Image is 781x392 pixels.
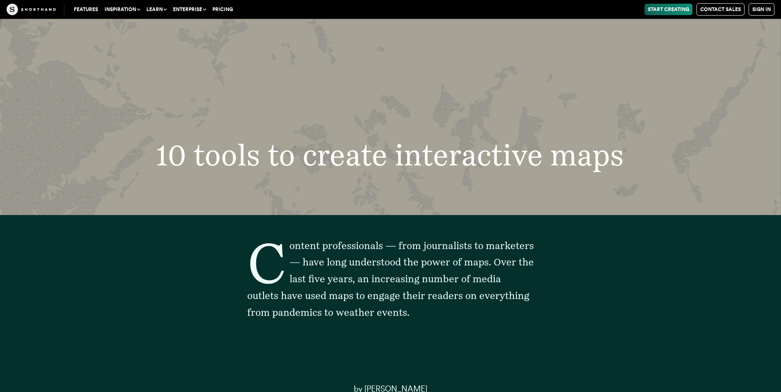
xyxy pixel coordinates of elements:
[209,4,236,15] a: Pricing
[170,4,209,15] button: Enterprise
[697,3,745,16] a: Contact Sales
[247,240,534,318] span: Content professionals — from journalists to marketers — have long understood the power of maps. O...
[644,4,692,15] a: Start Creating
[7,4,56,15] img: The Craft
[749,3,774,16] a: Sign in
[143,4,170,15] button: Learn
[71,4,101,15] a: Features
[124,140,657,170] h1: 10 tools to create interactive maps
[101,4,143,15] button: Inspiration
